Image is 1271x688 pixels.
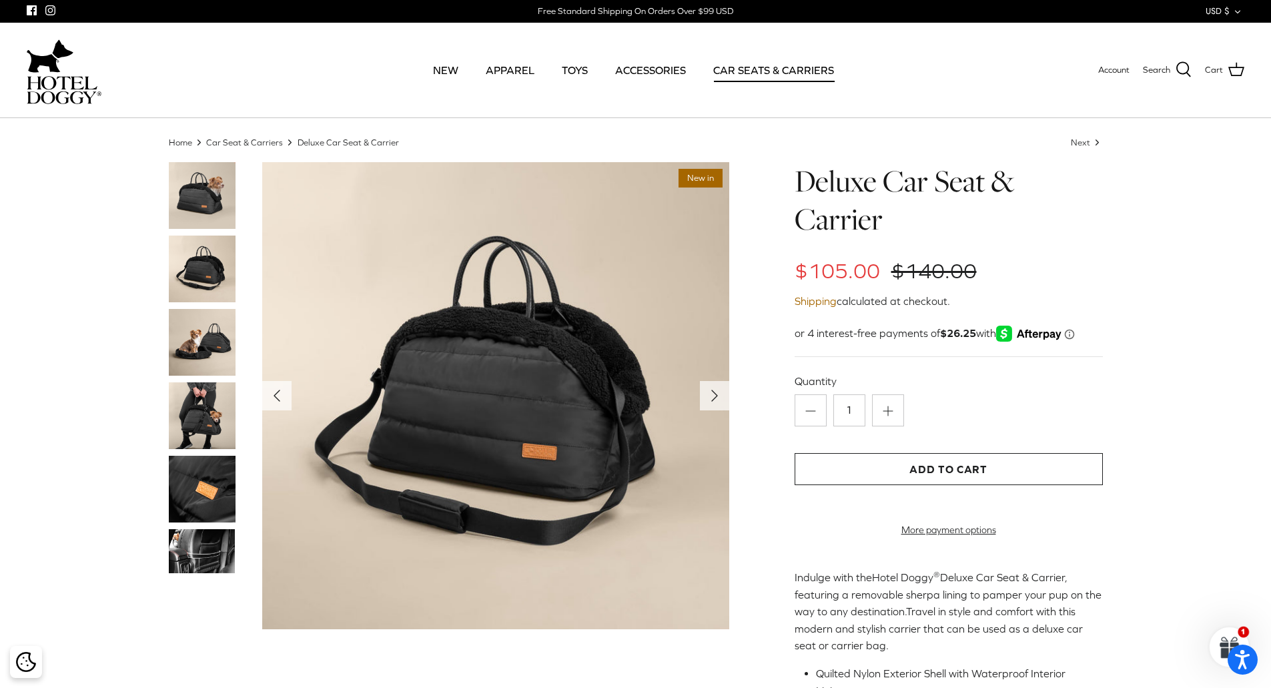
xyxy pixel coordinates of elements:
[1143,63,1170,77] span: Search
[795,605,1083,651] span: Travel in style and comfort with this modern and stylish carrier that can be used as a deluxe car...
[550,47,600,93] a: TOYS
[1098,63,1130,77] a: Account
[933,570,940,579] sup: ®
[833,394,865,426] input: Quantity
[27,76,101,104] img: hoteldoggycom
[45,5,55,15] a: Instagram
[679,169,723,188] span: New in
[169,137,192,147] a: Home
[1071,137,1090,147] span: Next
[14,651,37,674] button: Cookie policy
[795,453,1103,485] button: Add to Cart
[10,646,42,678] div: Cookie policy
[27,5,37,15] a: Facebook
[603,47,698,93] a: ACCESSORIES
[700,381,729,410] button: Next
[16,652,36,672] img: Cookie policy
[1143,61,1192,79] a: Search
[1098,65,1130,75] span: Account
[795,259,880,283] span: $105.00
[169,136,1103,149] nav: Breadcrumbs
[538,5,733,17] div: Free Standard Shipping On Orders Over $99 USD
[795,374,1103,388] label: Quantity
[262,381,292,410] button: Previous
[1205,63,1223,77] span: Cart
[795,295,837,307] a: Shipping
[795,525,1103,536] a: More payment options
[795,162,1103,239] h1: Deluxe Car Seat & Carrier
[298,137,399,147] a: Deluxe Car Seat & Carrier
[474,47,546,93] a: APPAREL
[701,47,846,93] a: CAR SEATS & CARRIERS
[1071,137,1103,147] a: Next
[1205,61,1244,79] a: Cart
[27,36,73,76] img: dog-icon.svg
[27,36,101,104] a: hoteldoggycom
[206,137,283,147] a: Car Seat & Carriers
[538,1,733,21] a: Free Standard Shipping On Orders Over $99 USD
[198,47,1069,93] div: Primary navigation
[795,571,872,583] span: Indulge with the
[872,571,933,583] span: Hotel Doggy
[421,47,470,93] a: NEW
[795,293,1103,310] div: calculated at checkout.
[795,571,1102,617] span: Deluxe Car Seat & Carrier, featuring a removable sherpa lining to pamper your pup on the way to a...
[891,259,977,283] span: $140.00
